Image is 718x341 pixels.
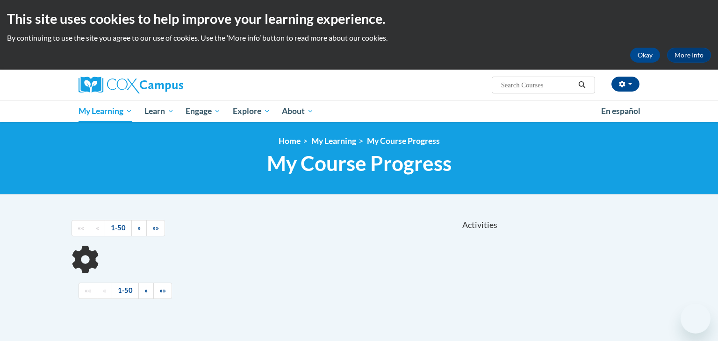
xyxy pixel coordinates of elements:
span: Activities [462,220,497,230]
a: Explore [227,100,276,122]
div: Main menu [65,100,653,122]
span: Learn [144,106,174,117]
p: By continuing to use the site you agree to our use of cookies. Use the ‘More info’ button to read... [7,33,711,43]
a: End [153,283,172,299]
a: About [276,100,320,122]
a: My Learning [72,100,138,122]
a: En español [595,101,646,121]
span: «« [78,224,84,232]
span: My Learning [79,106,132,117]
span: Engage [186,106,221,117]
a: My Learning [311,136,356,146]
span: » [137,224,141,232]
span: Explore [233,106,270,117]
button: Okay [630,48,660,63]
span: « [96,224,99,232]
a: Begining [72,220,90,236]
a: Home [279,136,301,146]
span: En español [601,106,640,116]
a: 1-50 [112,283,139,299]
a: Previous [97,283,112,299]
a: Cox Campus [79,77,256,93]
input: Search Courses [500,79,575,91]
a: End [146,220,165,236]
span: About [282,106,314,117]
a: Next [131,220,147,236]
a: Engage [179,100,227,122]
a: 1-50 [105,220,132,236]
span: « [103,286,106,294]
span: » [144,286,148,294]
a: My Course Progress [367,136,440,146]
span: »» [159,286,166,294]
img: Cox Campus [79,77,183,93]
span: My Course Progress [267,151,452,176]
a: Previous [90,220,105,236]
a: Begining [79,283,97,299]
button: Search [575,79,589,91]
iframe: Button to launch messaging window [681,304,711,334]
button: Account Settings [611,77,639,92]
span: «« [85,286,91,294]
a: Next [138,283,154,299]
h2: This site uses cookies to help improve your learning experience. [7,9,711,28]
a: Learn [138,100,180,122]
a: More Info [667,48,711,63]
span: »» [152,224,159,232]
